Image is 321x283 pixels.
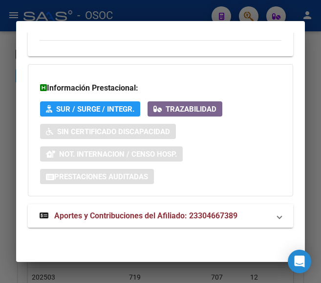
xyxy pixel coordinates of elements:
[54,211,237,220] span: Aportes y Contribuciones del Afiliado: 23304667389
[148,101,222,117] button: Trazabilidad
[166,105,216,114] span: Trazabilidad
[57,127,170,136] span: Sin Certificado Discapacidad
[288,250,311,273] div: Open Intercom Messenger
[59,150,177,159] span: Not. Internacion / Censo Hosp.
[40,101,140,117] button: SUR / SURGE / INTEGR.
[40,146,183,162] button: Not. Internacion / Censo Hosp.
[40,169,154,184] button: Prestaciones Auditadas
[28,204,293,228] mat-expansion-panel-header: Aportes y Contribuciones del Afiliado: 23304667389
[40,124,176,139] button: Sin Certificado Discapacidad
[56,105,134,114] span: SUR / SURGE / INTEGR.
[40,82,281,94] h3: Información Prestacional:
[54,172,148,181] span: Prestaciones Auditadas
